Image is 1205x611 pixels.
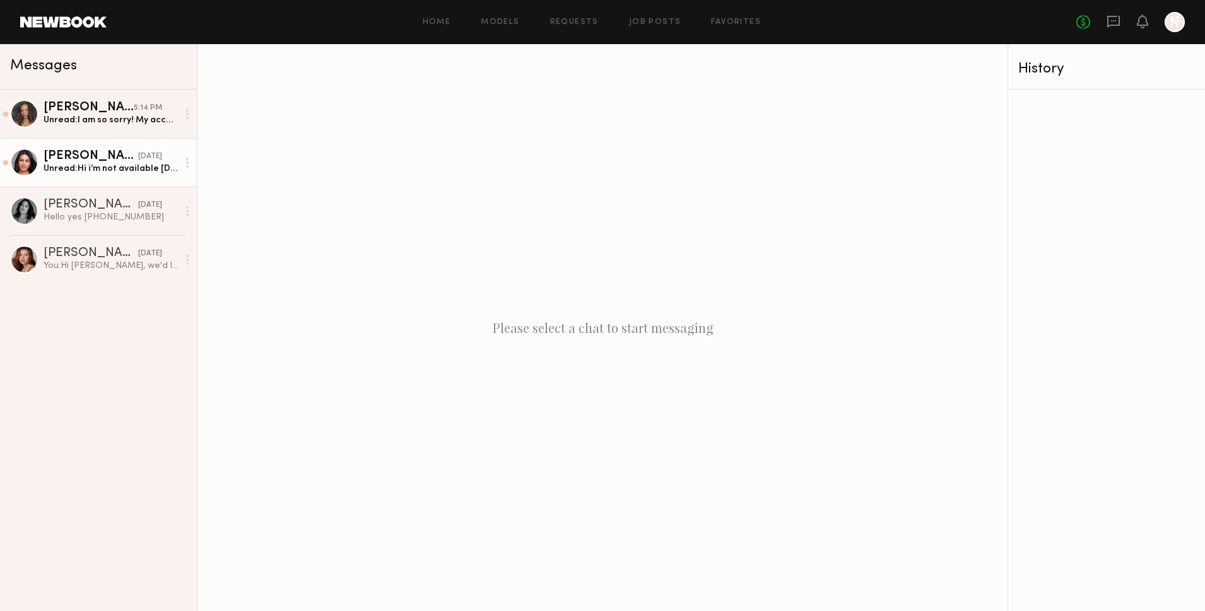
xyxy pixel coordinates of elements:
div: [PERSON_NAME] [44,199,138,211]
a: Models [481,18,519,26]
a: Job Posts [629,18,681,26]
div: [DATE] [138,199,162,211]
div: [DATE] [138,248,162,260]
div: [PERSON_NAME] [44,247,138,260]
div: Unread: I am so sorry! My account was locked. Yes please feel free to reach out either way is eas... [44,114,178,126]
div: Please select a chat to start messaging [197,44,1008,611]
a: N [1165,12,1185,32]
a: Home [423,18,451,26]
div: [PERSON_NAME] [44,102,134,114]
div: You: Hi [PERSON_NAME], we'd love to have you come in for a casting. We're located in the [GEOGRAP... [44,260,178,272]
span: Messages [10,59,77,73]
div: Hello yes [PHONE_NUMBER] [44,211,178,223]
div: History [1018,62,1195,76]
a: Requests [550,18,599,26]
div: 5:14 PM [134,102,162,114]
div: Unread: Hi i’m not available [DATE] or [DATE] but am available [DATE] and [DATE]. my email is [EM... [44,163,178,175]
div: [PERSON_NAME] [44,150,138,163]
a: Favorites [711,18,761,26]
div: [DATE] [138,151,162,163]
